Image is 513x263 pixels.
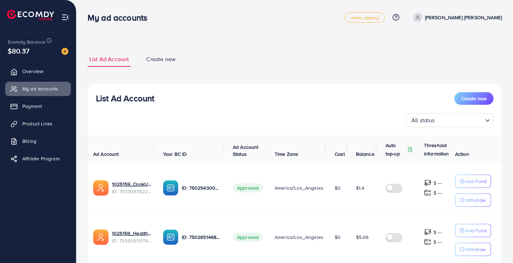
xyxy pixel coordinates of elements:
[163,180,178,196] img: ic-ba-acc.ded83a64.svg
[437,114,482,125] input: Search for option
[8,46,29,56] span: $80.37
[455,224,491,237] button: Add Fund
[5,152,71,166] a: Affiliate Program
[163,151,187,158] span: Your BC ID
[433,238,442,246] p: $ ---
[7,10,54,21] img: logo
[461,95,486,102] span: Create new
[5,64,71,78] a: Overview
[5,117,71,131] a: Product Links
[465,196,485,204] p: Withdraw
[61,48,68,55] img: image
[455,151,469,158] span: Action
[112,230,152,237] a: 1025159_Healthy Vibrant Living_1753934588845
[233,183,263,192] span: Approved
[356,184,365,191] span: $1.4
[386,141,406,158] p: Auto top-up
[22,155,60,162] span: Affiliate Program
[93,180,109,196] img: ic-ads-acc.e4c84228.svg
[93,229,109,245] img: ic-ads-acc.e4c84228.svg
[163,229,178,245] img: ic-ba-acc.ded83a64.svg
[22,85,58,92] span: My ad accounts
[96,93,154,103] h3: List Ad Account
[424,141,458,158] p: Threshold information
[22,120,52,127] span: Product Links
[433,228,442,236] p: $ ---
[424,238,431,246] img: top-up amount
[182,233,222,241] p: ID: 7502651468420317191
[335,151,345,158] span: Cost
[465,245,485,254] p: Withdraw
[410,115,436,125] span: All status
[112,230,152,244] div: <span class='underline'>1025159_Healthy Vibrant Living_1753934588845</span></br>7533091517477666817
[351,15,379,20] span: white_agency
[5,134,71,148] a: Billing
[22,103,42,110] span: Payment
[112,181,152,188] a: 1025159_CookURC Essentials_1753935022025
[275,234,324,241] span: America/Los_Angeles
[406,113,493,127] div: Search for option
[345,12,385,23] a: white_agency
[112,181,152,195] div: <span class='underline'>1025159_CookURC Essentials_1753935022025</span></br>7533093522495029249
[454,92,493,105] button: Create new
[146,55,176,63] span: Create new
[112,237,152,244] span: ID: 7533091517477666817
[8,38,45,45] span: Ecomdy Balance
[61,13,69,21] img: menu
[424,228,431,236] img: top-up amount
[465,177,486,185] p: Add Fund
[356,151,374,158] span: Balance
[335,234,341,241] span: $0
[433,189,442,197] p: $ ---
[455,243,491,256] button: Withdraw
[88,13,153,23] h3: My ad accounts
[425,13,502,22] p: [PERSON_NAME] [PERSON_NAME]
[424,179,431,187] img: top-up amount
[465,226,486,235] p: Add Fund
[433,179,442,187] p: $ ---
[275,151,298,158] span: Time Zone
[455,175,491,188] button: Add Fund
[424,189,431,196] img: top-up amount
[89,55,129,63] span: List Ad Account
[335,184,341,191] span: $0
[22,68,43,75] span: Overview
[112,188,152,195] span: ID: 7533093522495029249
[182,184,222,192] p: ID: 7502543000648794128
[233,233,263,242] span: Approved
[5,99,71,113] a: Payment
[455,193,491,207] button: Withdraw
[410,13,502,22] a: [PERSON_NAME] [PERSON_NAME]
[356,234,369,241] span: $5.06
[5,82,71,96] a: My ad accounts
[275,184,324,191] span: America/Los_Angeles
[22,138,36,145] span: Billing
[233,144,259,158] span: Ad Account Status
[93,151,119,158] span: Ad Account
